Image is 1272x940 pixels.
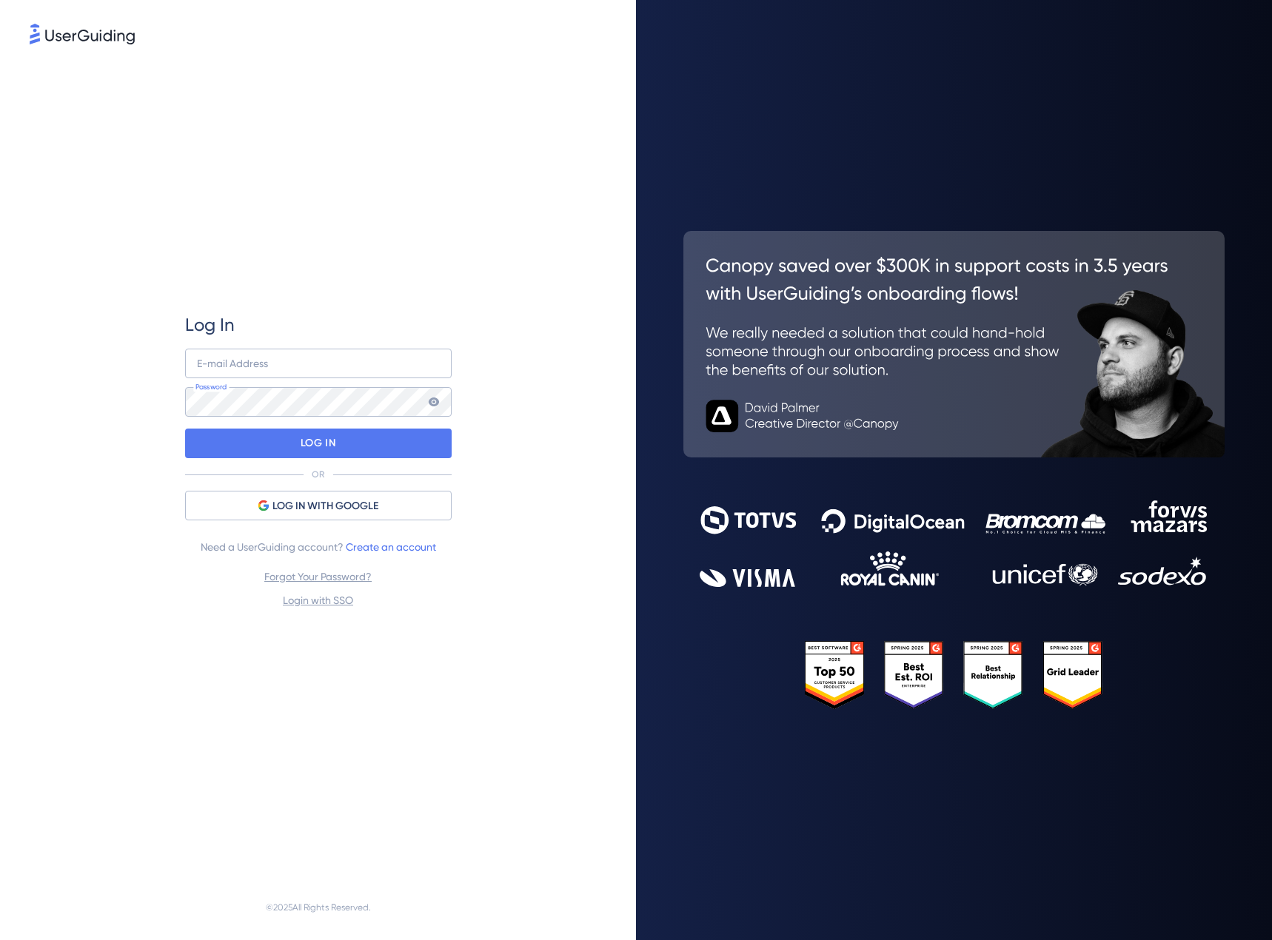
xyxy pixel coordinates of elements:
[264,571,372,583] a: Forgot Your Password?
[301,432,335,455] p: LOG IN
[185,349,452,378] input: example@company.com
[201,538,436,556] span: Need a UserGuiding account?
[805,641,1102,709] img: 25303e33045975176eb484905ab012ff.svg
[185,313,235,337] span: Log In
[30,24,135,44] img: 8faab4ba6bc7696a72372aa768b0286c.svg
[312,469,324,480] p: OR
[346,541,436,553] a: Create an account
[272,497,378,515] span: LOG IN WITH GOOGLE
[283,594,353,606] a: Login with SSO
[266,899,371,916] span: © 2025 All Rights Reserved.
[683,231,1225,457] img: 26c0aa7c25a843aed4baddd2b5e0fa68.svg
[700,500,1208,587] img: 9302ce2ac39453076f5bc0f2f2ca889b.svg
